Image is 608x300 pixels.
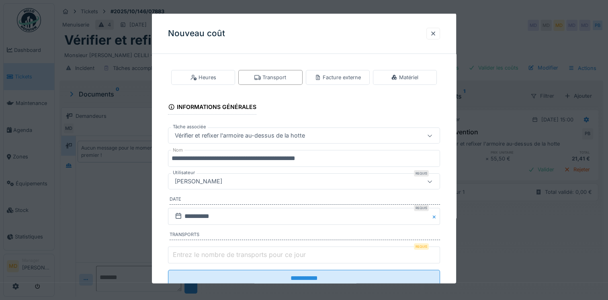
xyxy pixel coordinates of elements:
[414,170,429,177] div: Requis
[171,123,208,130] label: Tâche associée
[171,147,184,154] label: Nom
[168,29,225,39] h3: Nouveau coût
[171,250,307,259] label: Entrez le nombre de transports pour ce jour
[431,208,440,225] button: Close
[170,196,440,205] label: Date
[414,243,429,249] div: Requis
[171,169,197,176] label: Utilisateur
[190,74,216,81] div: Heures
[170,231,440,240] label: Transports
[168,101,256,115] div: Informations générales
[414,205,429,211] div: Requis
[315,74,361,81] div: Facture externe
[172,177,225,186] div: [PERSON_NAME]
[391,74,418,81] div: Matériel
[254,74,286,81] div: Transport
[172,131,308,140] div: Vérifier et refixer l'armoire au-dessus de la hotte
